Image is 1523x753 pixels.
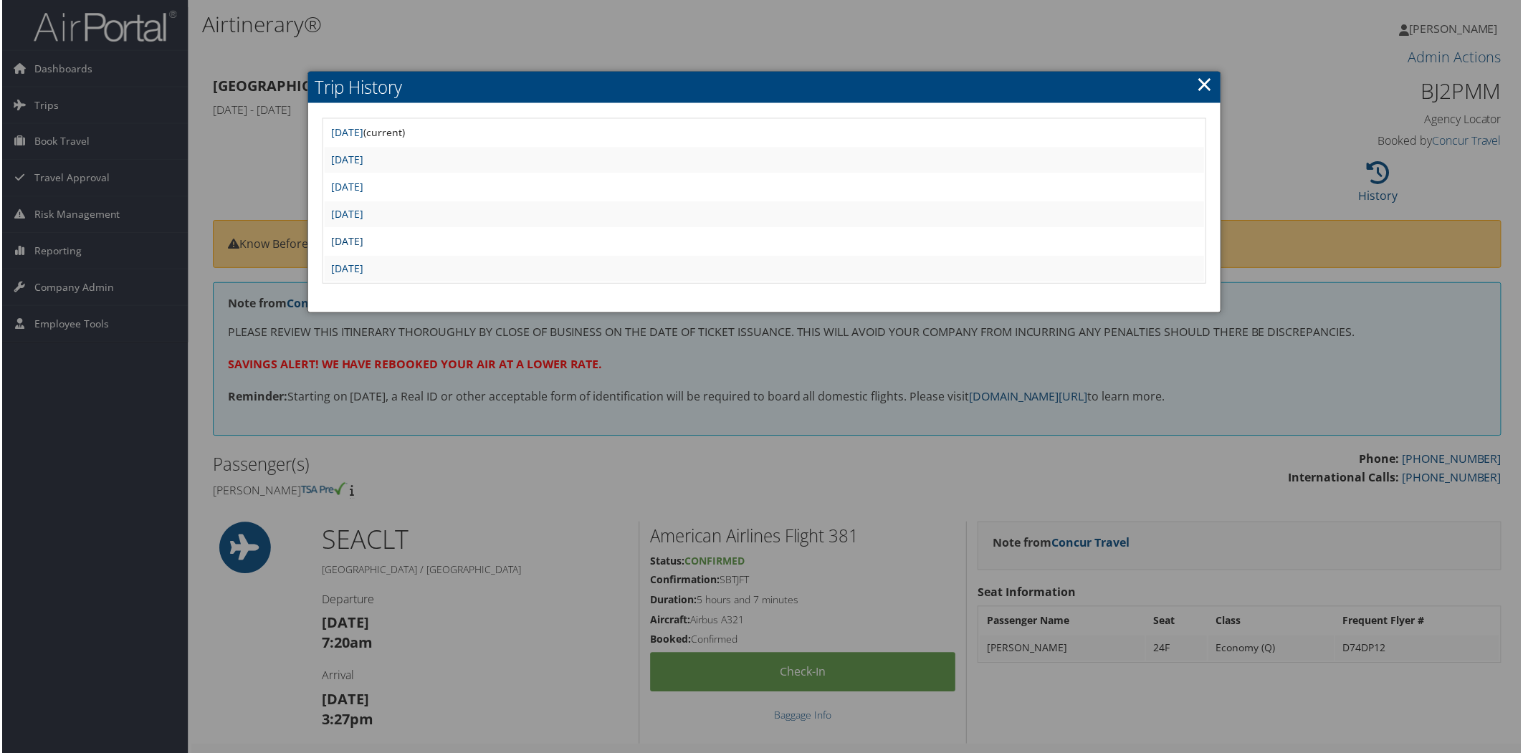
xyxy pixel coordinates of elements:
[307,72,1223,103] h2: Trip History
[323,120,1206,146] td: (current)
[1198,69,1214,98] a: ×
[330,235,363,249] a: [DATE]
[330,262,363,276] a: [DATE]
[330,208,363,221] a: [DATE]
[330,181,363,194] a: [DATE]
[330,126,363,140] a: [DATE]
[330,153,363,167] a: [DATE]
